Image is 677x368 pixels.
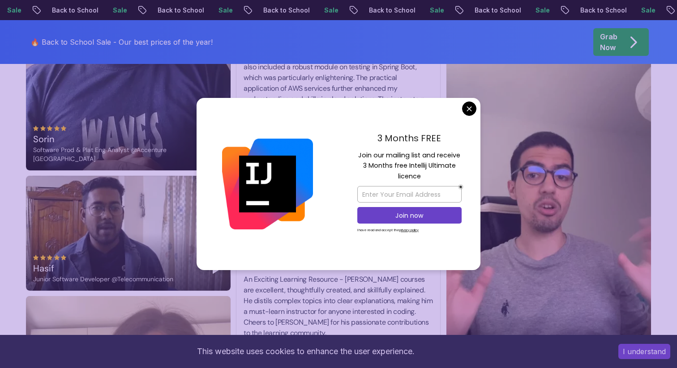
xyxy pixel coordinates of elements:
p: Sale [634,6,662,15]
p: Grab Now [600,31,617,53]
p: Back to School [361,6,422,15]
p: 🔥 Back to School Sale - Our best prices of the year! [30,37,213,47]
p: Sale [317,6,345,15]
div: This website uses cookies to enhance the user experience. [7,342,605,361]
p: Sale [105,6,134,15]
button: Accept cookies [618,344,670,359]
p: Back to School [573,6,634,15]
p: Sale [528,6,557,15]
p: Back to School [150,6,211,15]
p: Back to School [44,6,105,15]
p: Back to School [256,6,317,15]
p: Back to School [467,6,528,15]
p: Sale [211,6,240,15]
p: Sale [422,6,451,15]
